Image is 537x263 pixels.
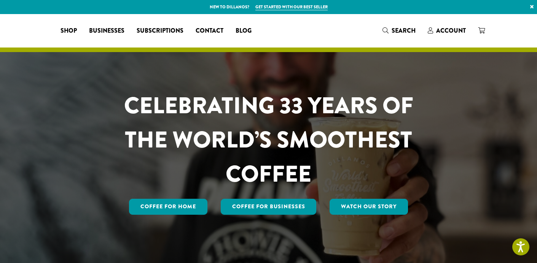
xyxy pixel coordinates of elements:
a: Watch Our Story [330,199,408,215]
a: Coffee For Businesses [221,199,317,215]
span: Businesses [89,26,124,36]
span: Account [436,26,466,35]
a: Shop [54,25,83,37]
span: Contact [196,26,223,36]
a: Search [376,24,422,37]
span: Subscriptions [137,26,183,36]
span: Search [392,26,416,35]
a: Coffee for Home [129,199,207,215]
span: Blog [236,26,252,36]
span: Shop [61,26,77,36]
h1: CELEBRATING 33 YEARS OF THE WORLD’S SMOOTHEST COFFEE [102,89,436,191]
a: Get started with our best seller [255,4,328,10]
